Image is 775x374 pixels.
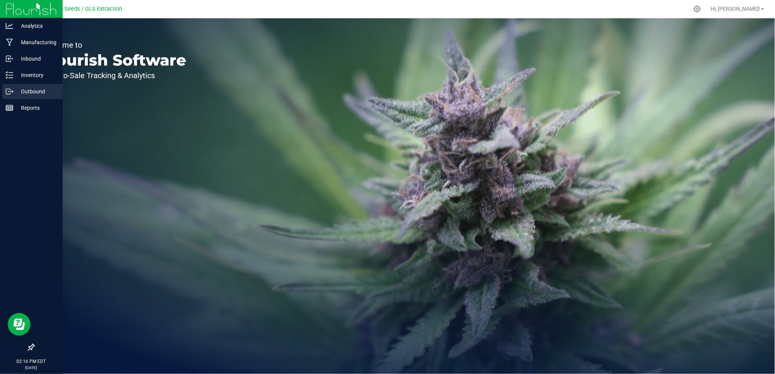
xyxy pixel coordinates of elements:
[13,54,59,63] p: Inbound
[13,21,59,30] p: Analytics
[6,88,13,95] inline-svg: Outbound
[8,313,31,336] iframe: Resource center
[13,103,59,112] p: Reports
[6,104,13,112] inline-svg: Reports
[13,87,59,96] p: Outbound
[6,71,13,79] inline-svg: Inventory
[3,365,59,371] p: [DATE]
[6,55,13,63] inline-svg: Inbound
[41,53,186,68] p: Flourish Software
[13,38,59,47] p: Manufacturing
[34,6,122,12] span: Great Lakes Seeds / GLS Extraction
[6,22,13,30] inline-svg: Analytics
[711,6,760,12] span: Hi, [PERSON_NAME]!
[693,5,702,13] div: Manage settings
[41,72,186,79] p: Seed-to-Sale Tracking & Analytics
[3,358,59,365] p: 02:16 PM EDT
[41,41,186,49] p: Welcome to
[13,71,59,80] p: Inventory
[6,39,13,46] inline-svg: Manufacturing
